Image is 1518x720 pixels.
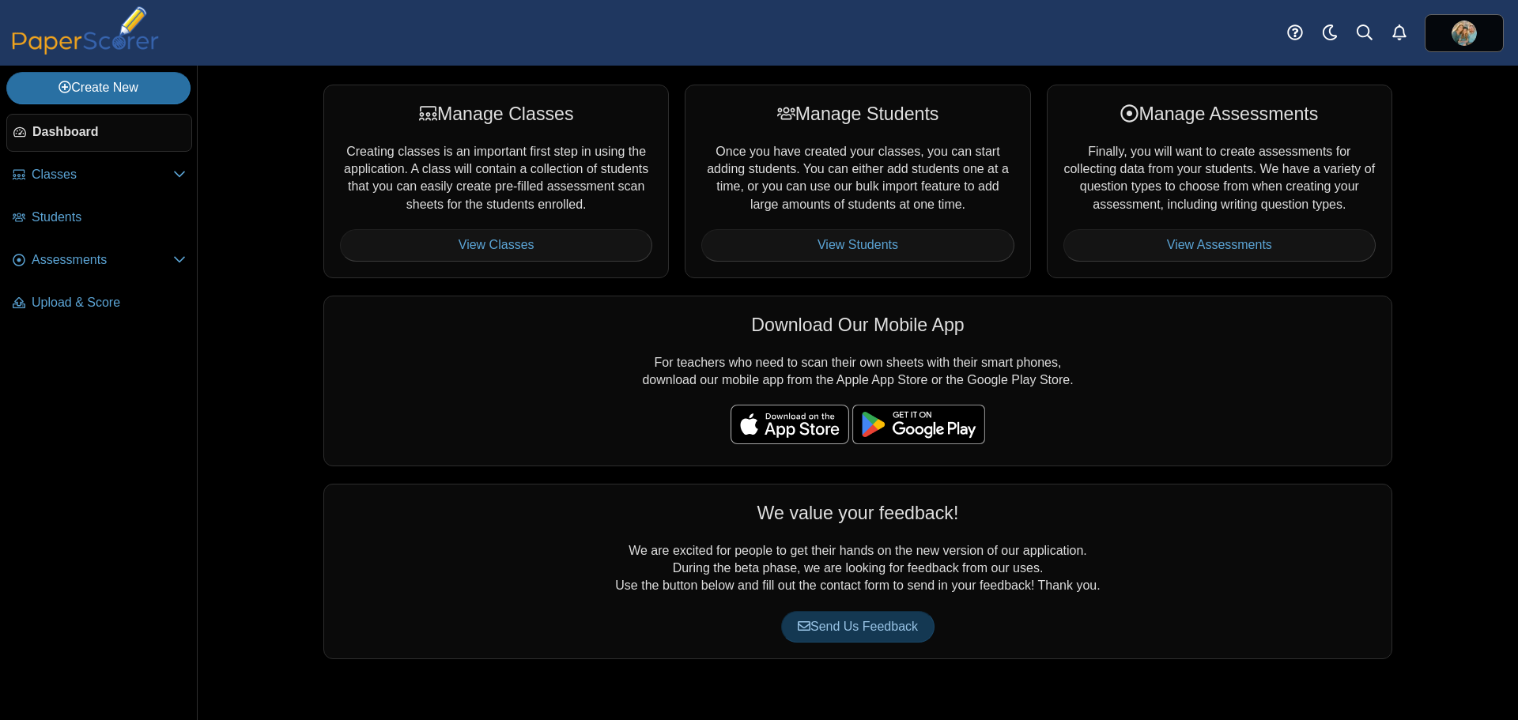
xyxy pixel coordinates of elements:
img: google-play-badge.png [852,405,985,444]
a: Classes [6,156,192,194]
img: apple-store-badge.svg [731,405,849,444]
div: For teachers who need to scan their own sheets with their smart phones, download our mobile app f... [323,296,1392,466]
div: Finally, you will want to create assessments for collecting data from your students. We have a va... [1047,85,1392,277]
div: We are excited for people to get their hands on the new version of our application. During the be... [323,484,1392,659]
img: PaperScorer [6,6,164,55]
a: Create New [6,72,191,104]
a: Students [6,199,192,237]
a: View Students [701,229,1014,261]
span: Dashboard [32,123,185,141]
a: Send Us Feedback [781,611,935,643]
a: ps.7R70R2c4AQM5KRlH [1425,14,1504,52]
a: View Assessments [1063,229,1376,261]
div: We value your feedback! [340,500,1376,526]
div: Creating classes is an important first step in using the application. A class will contain a coll... [323,85,669,277]
div: Once you have created your classes, you can start adding students. You can either add students on... [685,85,1030,277]
span: Classes [32,166,173,183]
span: Assessments [32,251,173,269]
img: ps.7R70R2c4AQM5KRlH [1452,21,1477,46]
div: Manage Classes [340,101,652,126]
span: Upload & Score [32,294,186,311]
span: Students [32,209,186,226]
div: Manage Assessments [1063,101,1376,126]
div: Download Our Mobile App [340,312,1376,337]
a: Alerts [1382,16,1417,51]
span: Send Us Feedback [798,620,918,633]
a: Dashboard [6,114,192,152]
a: Upload & Score [6,285,192,322]
a: View Classes [340,229,652,261]
a: PaperScorer [6,43,164,57]
div: Manage Students [701,101,1014,126]
span: Timothy Kemp [1452,21,1477,46]
a: Assessments [6,242,192,280]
